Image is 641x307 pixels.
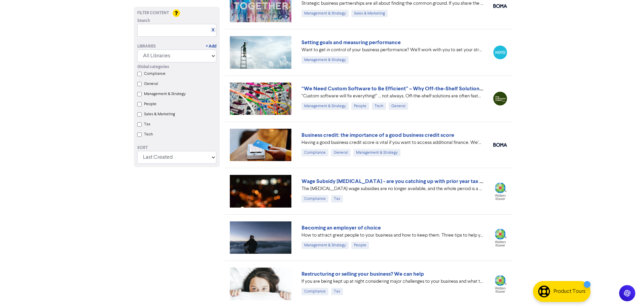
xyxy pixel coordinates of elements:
div: How to attract great people to your business and how to keep them. Three tips to help you rise to... [301,232,483,239]
iframe: Chat Widget [607,275,641,307]
label: Tax [144,121,150,127]
div: General [331,149,351,156]
label: People [144,101,156,107]
div: Management & Strategy [301,242,349,249]
div: Management & Strategy [301,56,349,64]
img: wolters_kluwer [493,182,507,200]
a: “We Need Custom Software to Be Efficient” – Why Off-the-Shelf Solutions Are Often Better [301,85,524,92]
div: Sales & Marketing [351,10,388,17]
div: Libraries [137,43,156,50]
a: + Add [206,43,216,50]
a: Business credit: the importance of a good business credit score [301,132,454,139]
a: Setting goals and measuring performance [301,39,401,46]
div: Compliance [301,149,328,156]
div: Tax [331,195,343,203]
div: General [389,102,408,110]
label: Management & Strategy [144,91,186,97]
div: Compliance [301,288,328,295]
div: Management & Strategy [301,102,349,110]
span: Search [137,18,150,24]
div: Management & Strategy [353,149,400,156]
div: People [351,102,369,110]
div: “Custom software will fix everything!” … not always. Off-the-shelf solutions are often faster, ch... [301,93,483,100]
div: Management & Strategy [301,10,349,17]
div: If you are being kept up at night considering major challenges to your business and what to do ab... [301,278,483,285]
label: General [144,81,158,87]
img: boma [493,143,507,147]
label: Tech [144,131,153,137]
div: Tax [331,288,343,295]
a: X [212,28,214,33]
img: boma [493,4,507,8]
img: wolters_kluwer [493,228,507,246]
label: Compliance [144,71,166,77]
div: Tech [372,102,386,110]
div: Filter Content [137,10,216,16]
img: wolterskluwer [493,275,507,293]
img: xero [493,45,507,59]
div: The COVID-19 wage subsidies are no longer available, and the whole period is a bit of a blur for ... [301,185,483,192]
div: People [351,242,369,249]
a: Wage Subsidy [MEDICAL_DATA] - are you catching up with prior year tax filing? [301,178,494,185]
div: Sort [137,145,216,151]
div: Compliance [301,195,328,203]
div: Having a good business credit score is vital if you want to access additional finance. We’ve got ... [301,139,483,146]
a: Becoming an employer of choice [301,224,381,231]
a: Restructuring or selling your business? We can help [301,271,424,277]
img: thesoftwarecoach [493,92,507,105]
div: Want to get in control of your business performance? We’ll work with you to set your strategic ta... [301,47,483,54]
label: Sales & Marketing [144,111,175,117]
div: Global categories [137,64,216,70]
